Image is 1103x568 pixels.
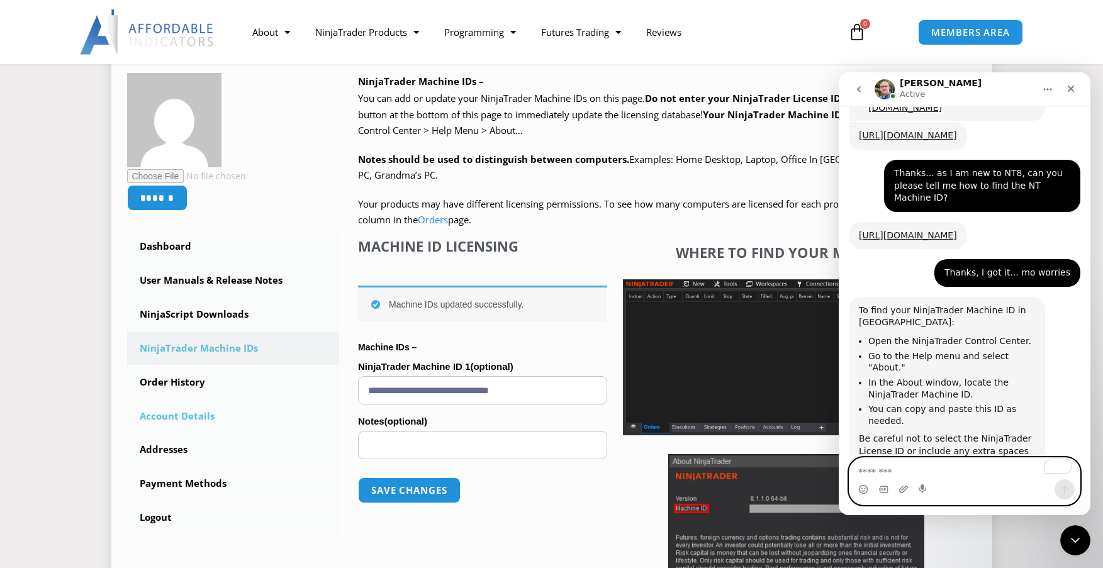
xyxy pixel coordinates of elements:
[127,230,340,263] a: Dashboard
[40,412,50,422] button: Gif picker
[127,366,340,399] a: Order History
[30,304,196,328] li: In the About window, locate the NinjaTrader Machine ID.
[127,264,340,297] a: User Manuals & Release Notes
[11,386,241,407] textarea: To enrich screen reader interactions, please activate Accessibility in Grammarly extension settings
[80,412,90,422] button: Start recording
[358,92,960,136] span: Click the ‘SAVE CHANGES’ button at the bottom of this page to immediately update the licensing da...
[829,14,885,50] a: 0
[240,18,834,47] nav: Menu
[623,244,969,260] h4: Where to find your Machine ID
[358,153,629,165] strong: Notes should be used to distinguish between computers.
[303,18,432,47] a: NinjaTrader Products
[645,92,843,104] b: Do not enter your NinjaTrader License ID.
[127,73,221,167] img: 165cfd671b26251651978c4ffe3c14d5da8ec308230d5a0f969d6d29f060b5dd
[358,198,960,226] span: Your products may have different licensing permissions. To see how many computers are licensed fo...
[358,92,645,104] span: You can add or update your NinjaTrader Machine IDs on this page.
[470,361,513,372] span: (optional)
[240,18,303,47] a: About
[839,72,1090,515] iframe: To enrich screen reader interactions, please activate Accessibility in Grammarly extension settings
[358,153,961,182] span: Examples: Home Desktop, Laptop, Office In [GEOGRAPHIC_DATA], Basement PC, Grandma’s PC.
[358,75,484,87] b: NinjaTrader Machine IDs –
[418,213,448,226] a: Orders
[623,279,969,435] img: Screenshot 2025-01-17 1155544 | Affordable Indicators – NinjaTrader
[384,416,427,426] span: (optional)
[10,225,242,502] div: Larry says…
[127,332,340,365] a: NinjaTrader Machine IDs
[127,400,340,433] a: Account Details
[216,407,236,427] button: Send a message…
[30,331,196,354] li: You can copy and paste this ID as needed.
[127,501,340,534] a: Logout
[30,263,196,275] li: Open the NinjaTrader Control Center.
[931,28,1010,37] span: MEMBERS AREA
[358,357,607,376] label: NinjaTrader Machine ID 1
[20,232,196,257] div: To find your NinjaTrader Machine ID in [GEOGRAPHIC_DATA]:
[127,230,340,534] nav: Account pages
[1060,525,1090,555] iframe: Intercom live chat
[358,477,461,503] button: Save changes
[127,433,340,466] a: Addresses
[358,238,607,254] h4: Machine ID Licensing
[127,298,340,331] a: NinjaScript Downloads
[860,19,870,29] span: 0
[60,412,70,422] button: Upload attachment
[20,360,196,447] div: Be careful not to select the NinjaTrader License ID or include any extra spaces when copying the ...
[358,412,607,431] label: Notes
[20,412,30,422] button: Emoji picker
[529,18,634,47] a: Futures Trading
[358,342,417,352] strong: Machine IDs –
[358,286,607,321] div: Machine IDs updated successfully.
[703,108,882,121] strong: Your NinjaTrader Machine ID is found
[634,18,694,47] a: Reviews
[918,19,1023,45] a: MEMBERS AREA
[10,225,206,479] div: To find your NinjaTrader Machine ID in [GEOGRAPHIC_DATA]:Open the NinjaTrader Control Center.Go t...
[80,9,215,55] img: LogoAI | Affordable Indicators – NinjaTrader
[432,18,529,47] a: Programming
[127,467,340,500] a: Payment Methods
[30,278,196,301] li: Go to the Help menu and select "About."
